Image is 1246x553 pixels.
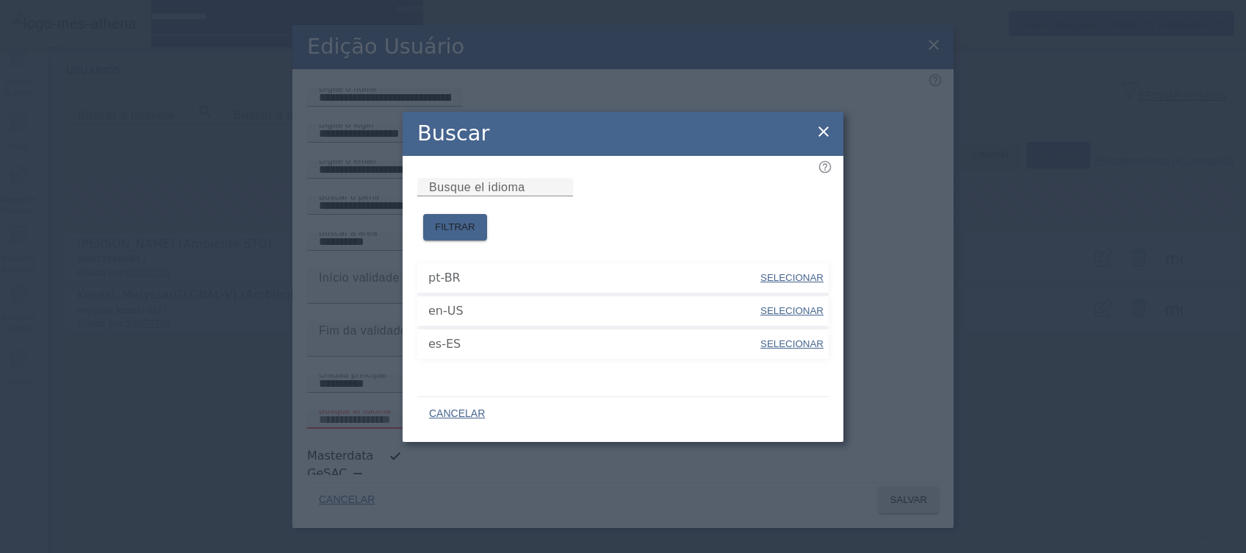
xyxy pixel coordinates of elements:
span: FILTRAR [435,220,475,235]
span: SELECIONAR [760,272,824,283]
span: pt-BR [428,269,759,287]
span: SELECIONAR [760,305,824,316]
mat-label: Busque el idioma [429,180,525,193]
button: SELECIONAR [759,331,825,357]
button: SELECIONAR [759,298,825,324]
button: CANCELAR [417,401,497,427]
h2: Buscar [417,118,489,149]
button: FILTRAR [423,214,487,240]
span: en-US [428,302,759,320]
span: SELECIONAR [760,338,824,349]
button: SELECIONAR [759,265,825,291]
span: es-ES [428,335,759,353]
span: CANCELAR [429,407,485,421]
